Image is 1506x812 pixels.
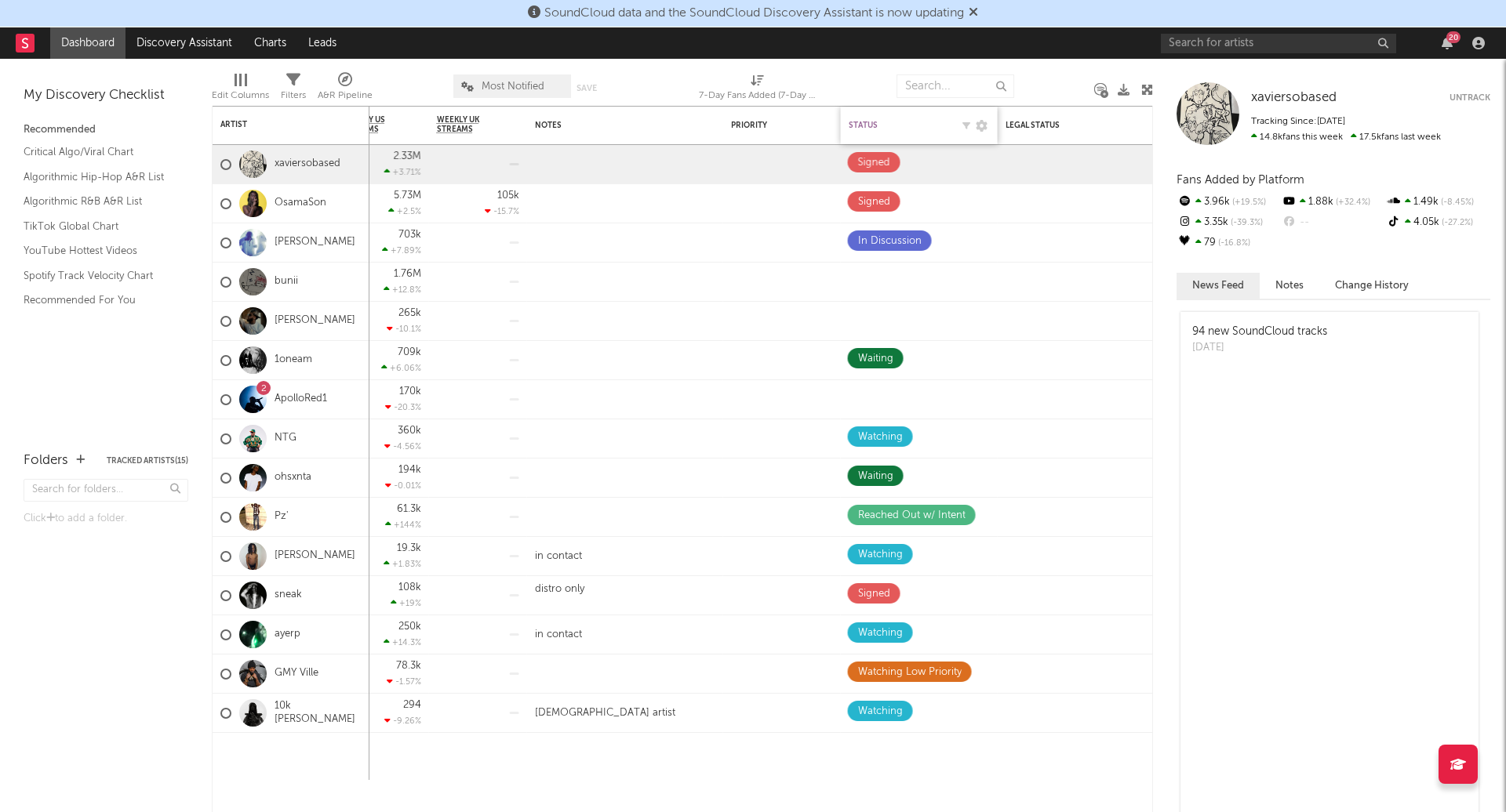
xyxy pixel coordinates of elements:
[1260,273,1319,299] button: Notes
[398,426,421,436] div: 360k
[275,628,300,641] a: ayerp
[1333,198,1370,207] span: +32.4 %
[1442,37,1453,49] button: 20
[1281,212,1385,233] div: --
[969,7,978,20] span: Dismiss
[544,7,964,20] span: SoundCloud data and the SoundCloud Discovery Assistant is now updating
[318,67,373,112] div: A&R Pipeline
[243,27,297,59] a: Charts
[858,624,903,643] div: Watching
[527,707,683,720] div: [DEMOGRAPHIC_DATA] artist
[1386,212,1490,233] div: 4.05k
[318,86,373,105] div: A&R Pipeline
[24,451,68,470] div: Folders
[275,197,326,210] a: OsamaSon
[281,86,306,105] div: Filters
[381,363,421,373] div: +6.06 %
[220,120,338,129] div: Artist
[394,190,421,201] div: 5.73M
[1439,198,1474,207] span: -8.45 %
[281,67,306,112] div: Filters
[437,115,496,134] span: Weekly UK Streams
[1319,273,1424,299] button: Change History
[527,550,590,563] div: in contact
[275,589,302,602] a: sneak
[385,402,421,412] div: -20.3 %
[24,242,173,259] a: YouTube Hottest Videos
[858,350,893,368] div: Waiting
[897,74,1014,98] input: Search...
[527,629,590,641] div: in contact
[275,353,312,367] a: 1oneam
[1230,198,1266,207] span: +19.5 %
[1281,192,1385,212] div: 1.88k
[1161,34,1396,53] input: Search for artists
[125,27,243,59] a: Discovery Assistant
[1251,117,1345,126] span: Tracking Since: [DATE]
[107,457,188,465] button: Tracked Artists(15)
[858,702,903,721] div: Watching
[858,154,890,172] div: Signed
[497,190,519,201] div: 105k
[858,428,903,447] div: Watching
[398,582,421,593] div: 108k
[275,549,355,563] a: [PERSON_NAME]
[394,269,421,279] div: 1.76M
[24,267,173,285] a: Spotify Track Velocity Chart
[1192,340,1327,356] div: [DATE]
[1251,132,1343,142] span: 14.8k fans this week
[397,543,421,553] div: 19.3k
[1177,212,1281,233] div: 3.35k
[399,386,421,397] div: 170k
[482,82,544,92] span: Most Notified
[1446,31,1461,43] div: 20
[50,27,125,59] a: Dashboard
[275,510,289,524] a: Pz'
[391,598,421,608] div: +19 %
[1386,192,1490,212] div: 1.49k
[1251,90,1337,106] a: xaviersobased
[385,480,421,491] div: -0.01 %
[275,275,298,288] a: bunii
[396,661,421,671] div: 78.3k
[387,676,421,687] div: -1.57 %
[485,206,519,216] div: -15.7 %
[699,86,817,105] div: 7-Day Fans Added (7-Day Fans Added)
[275,314,355,328] a: [PERSON_NAME]
[384,559,421,569] div: +1.83 %
[858,585,890,604] div: Signed
[24,143,173,161] a: Critical Algo/Viral Chart
[858,506,966,525] div: Reached Out w/ Intent
[976,120,988,132] i: Edit settings for Status
[397,504,421,514] div: 61.3k
[1192,324,1327,340] div: 94 new SoundCloud tracks
[858,232,922,251] div: In Discussion
[403,700,421,710] div: 294
[384,716,421,726] div: -9.26 %
[535,121,692,130] div: Notes
[275,393,327,406] a: ApolloRed1
[275,432,296,445] a: NTG
[24,121,188,140] div: Recommended
[699,67,817,112] div: 7-Day Fans Added (7-Day Fans Added)
[398,465,421,475] div: 194k
[384,167,421,177] div: +3.71 %
[275,236,355,249] a: [PERSON_NAME]
[1228,219,1263,227] span: -39.3 %
[24,479,188,502] input: Search for folders...
[858,467,893,486] div: Waiting
[577,84,597,92] button: Save
[1177,192,1281,212] div: 3.96k
[24,193,173,210] a: Algorithmic R&B A&R List
[849,121,951,130] div: Status
[388,206,421,216] div: +2.5 %
[398,308,421,318] div: 265k
[1177,273,1260,299] button: News Feed
[275,158,340,171] a: xaviersobased
[1450,90,1490,106] button: Untrack
[275,700,362,727] a: 10k [PERSON_NAME]
[858,193,890,212] div: Signed
[384,285,421,295] div: +12.8 %
[24,169,173,186] a: Algorithmic Hip-Hop A&R List
[275,667,318,680] a: GMY Ville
